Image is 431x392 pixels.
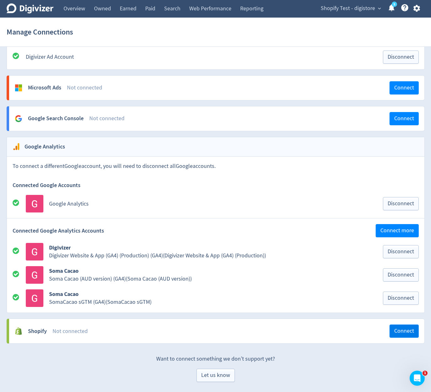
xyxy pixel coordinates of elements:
div: All good [13,247,26,257]
a: 5 [392,2,397,7]
button: Connect [390,112,419,125]
b: Soma Cacao [49,290,79,298]
button: Connect more [376,224,419,237]
span: Disconnect [388,295,414,301]
a: DigivizerDigivizer Website & App (GA4) (Production) (GA4)(Digivizer Website & App (GA4) (Producti... [49,244,377,260]
span: Disconnect [388,54,414,60]
b: Digivizer [49,244,71,251]
img: Avatar for Google Analytics [26,195,43,212]
h1: Manage Connections [7,22,73,42]
div: Microsoft Ads [28,84,61,92]
span: 1 [423,371,428,376]
h2: Google Analytics [20,143,65,151]
a: Soma CacaoSoma Cacao (AUD version) (GA4)(Soma Cacao (AUD version)) [49,267,377,283]
div: All good [13,270,26,280]
span: Let us know [201,373,230,378]
span: Disconnect [388,272,414,278]
span: Connect [394,116,414,121]
img: Avatar for SomaCacao sGTM [26,289,43,307]
a: Soma CacaoSomaCacao sGTM (GA4)(SomaCacao sGTM) [49,290,377,306]
div: To connect a different Google account, you will need to disconnect all Google accounts. [7,157,424,176]
a: Google Search ConsoleNot connectedConnect [9,106,424,131]
div: Soma Cacao (AUD version) (GA4) ( Soma Cacao (AUD version) ) [49,275,377,283]
b: Soma Cacao [49,267,79,275]
span: Shopify Test - digistore [321,3,375,13]
span: Disconnect [388,201,414,207]
button: Disconnect [383,268,419,282]
div: All good [13,199,26,209]
div: Not connected [52,327,390,335]
button: Let us know [196,369,235,382]
button: Disconnect [383,245,419,258]
button: Connect [390,325,419,338]
div: Not connected [89,115,390,122]
img: Avatar for Digivizer Website & App (GA4) (Production) [26,243,43,260]
span: Connected Google Accounts [13,181,80,189]
a: Digivizer Ad Account [26,53,74,61]
a: ShopifyNot connectedConnect [9,319,424,343]
button: Disconnect [383,197,419,210]
div: SomaCacao sGTM (GA4) ( SomaCacao sGTM ) [49,298,377,306]
button: Disconnect [383,51,419,64]
img: Avatar for Soma Cacao (AUD version) [26,266,43,284]
span: Connect more [380,228,414,234]
div: All good [13,52,26,62]
button: Disconnect [383,292,419,305]
span: expand_more [377,6,382,11]
text: 5 [393,2,395,7]
div: Google Search Console [28,115,84,122]
span: Connected Google Analytics Accounts [13,227,104,235]
span: Connect [394,328,414,334]
button: Shopify Test - digistore [318,3,383,13]
a: Google Analytics [49,200,89,207]
span: Disconnect [388,249,414,255]
div: Shopify [28,327,47,335]
svg: Google Analytics [13,143,20,150]
svg: Google Analytics [15,115,22,122]
button: Connect [390,81,419,94]
div: All good [13,293,26,303]
div: Not connected [67,84,390,92]
div: Digivizer Website & App (GA4) (Production) (GA4) ( Digivizer Website & App (GA4) (Production) ) [49,252,377,260]
span: Connect [394,85,414,91]
a: Microsoft AdsNot connectedConnect [9,76,424,100]
iframe: Intercom live chat [410,371,425,386]
p: Want to connect something we don’t support yet? [7,349,425,363]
